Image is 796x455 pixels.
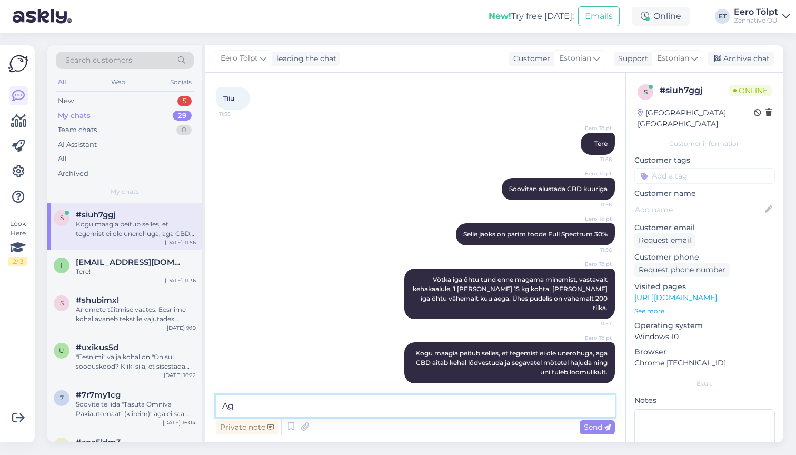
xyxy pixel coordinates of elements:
[463,230,608,238] span: Selle jaoks on parim toode Full Spectrum 30%
[572,170,612,177] span: Eero Tölpt
[572,384,612,392] span: 11:58
[489,11,511,21] b: New!
[76,267,196,276] div: Tere!
[634,347,775,358] p: Browser
[219,110,258,118] span: 11:55
[111,187,139,196] span: My chats
[634,252,775,263] p: Customer phone
[634,222,775,233] p: Customer email
[216,395,615,417] textarea: Ag
[76,210,115,220] span: #siuh7ggj
[76,295,119,305] span: #shubimxl
[58,125,97,135] div: Team chats
[223,94,234,102] span: Tiiu
[221,53,258,64] span: Eero Tölpt
[572,201,612,209] span: 11:56
[634,155,775,166] p: Customer tags
[578,6,620,26] button: Emails
[632,7,690,26] div: Online
[559,53,591,64] span: Estonian
[58,96,74,106] div: New
[634,306,775,316] p: See more ...
[65,55,132,66] span: Search customers
[594,140,608,147] span: Tere
[489,10,574,23] div: Try free [DATE]:
[61,261,63,269] span: i
[58,169,88,179] div: Archived
[272,53,336,64] div: leading the chat
[216,420,278,434] div: Private note
[729,85,772,96] span: Online
[167,324,196,332] div: [DATE] 9:19
[76,343,118,352] span: #uxikus5d
[634,320,775,331] p: Operating system
[177,96,192,106] div: 5
[58,111,91,121] div: My chats
[572,215,612,223] span: Eero Tölpt
[638,107,754,130] div: [GEOGRAPHIC_DATA], [GEOGRAPHIC_DATA]
[634,379,775,389] div: Extra
[572,246,612,254] span: 11:56
[634,139,775,149] div: Customer information
[734,8,778,16] div: Eero Tölpt
[163,419,196,427] div: [DATE] 16:04
[176,125,192,135] div: 0
[634,395,775,406] p: Notes
[634,263,730,277] div: Request phone number
[59,347,64,354] span: u
[734,16,778,25] div: Zennative OÜ
[634,188,775,199] p: Customer name
[572,334,612,342] span: Eero Tölpt
[708,52,774,66] div: Archive chat
[634,293,717,302] a: [URL][DOMAIN_NAME]
[614,53,648,64] div: Support
[58,154,67,164] div: All
[60,299,64,307] span: s
[415,349,609,376] span: Kogu maagia peitub selles, et tegemist ei ole unerohuga, aga CBD aitab kehal lõdvestuda ja segava...
[76,438,121,447] span: #zoa5ldm3
[76,390,121,400] span: #7r7my1cg
[109,75,127,89] div: Web
[76,305,196,324] div: Andmete täitmise vaates. Eesnime kohal avaneb tekstile vajutades sooduskoodi lahter.
[634,358,775,369] p: Chrome [TECHNICAL_ID]
[660,84,729,97] div: # siuh7ggj
[715,9,730,24] div: ET
[165,239,196,246] div: [DATE] 11:56
[634,281,775,292] p: Visited pages
[572,155,612,163] span: 11:56
[572,124,612,132] span: Eero Tölpt
[56,75,68,89] div: All
[572,320,612,328] span: 11:57
[644,88,648,96] span: s
[657,53,689,64] span: Estonian
[173,111,192,121] div: 29
[584,422,611,432] span: Send
[168,75,194,89] div: Socials
[164,371,196,379] div: [DATE] 16:22
[734,8,790,25] a: Eero TölptZennative OÜ
[76,400,196,419] div: Soovite tellida "Tasuta Omniva Pakiautomaati (kiireim)" aga ei saa valida rippmenüüst pakipunkti?
[165,276,196,284] div: [DATE] 11:36
[572,260,612,268] span: Eero Tölpt
[634,331,775,342] p: Windows 10
[634,233,695,248] div: Request email
[509,53,550,64] div: Customer
[76,258,185,267] span: info@grete.ee
[635,204,763,215] input: Add name
[509,185,608,193] span: Soovitan alustada CBD kuuriga
[8,219,27,266] div: Look Here
[60,214,64,222] span: s
[8,54,28,74] img: Askly Logo
[58,140,97,150] div: AI Assistant
[413,275,609,312] span: Võtka iga õhtu tund enne magama minemist, vastavalt kehakaalule, 1 [PERSON_NAME] 15 kg kohta. [PE...
[634,168,775,184] input: Add a tag
[76,220,196,239] div: Kogu maagia peitub selles, et tegemist ei ole unerohuga, aga CBD aitab kehal lõdvestuda ja segava...
[59,441,64,449] span: z
[76,352,196,371] div: "Eesnimi" välja kohal on "On sul sooduskood? Kliki siia, et sisestada oma kood"
[60,394,64,402] span: 7
[8,257,27,266] div: 2 / 3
